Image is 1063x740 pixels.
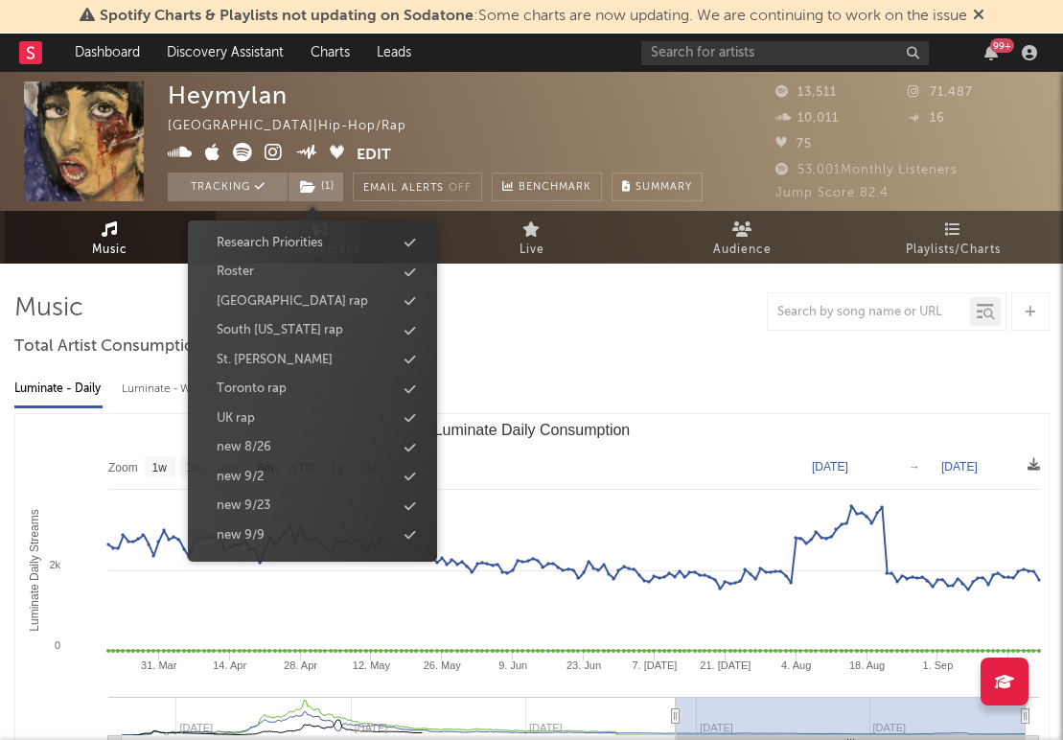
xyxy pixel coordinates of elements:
[635,182,692,193] span: Summary
[353,173,482,201] button: Email AlertsOff
[973,9,984,24] span: Dismiss
[984,45,998,60] button: 99+
[990,38,1014,53] div: 99 +
[775,138,812,150] span: 75
[941,460,978,474] text: [DATE]
[288,173,344,201] span: ( 1 )
[217,409,255,428] div: UK rap
[520,239,544,262] span: Live
[61,34,153,72] a: Dashboard
[284,659,317,671] text: 28. Apr
[775,187,889,199] span: Jump Score: 82.4
[168,81,288,109] div: Heymylan
[100,9,474,24] span: Spotify Charts & Playlists not updating on Sodatone
[906,239,1001,262] span: Playlists/Charts
[213,659,246,671] text: 14. Apr
[153,34,297,72] a: Discovery Assistant
[433,422,630,438] text: Luminate Daily Consumption
[14,373,103,405] div: Luminate - Daily
[297,34,363,72] a: Charts
[217,438,271,457] div: new 8/26
[768,305,970,320] input: Search by song name or URL
[775,86,837,99] span: 13,511
[122,373,222,405] div: Luminate - Weekly
[141,659,177,671] text: 31. Mar
[217,351,333,370] div: St. [PERSON_NAME]
[775,164,958,176] span: 53,001 Monthly Listeners
[100,9,967,24] span: : Some charts are now updating. We are continuing to work on the issue
[217,526,265,545] div: new 9/9
[49,559,60,570] text: 2k
[641,41,929,65] input: Search for artists
[427,211,637,264] a: Live
[363,34,425,72] a: Leads
[54,639,59,651] text: 0
[5,211,216,264] a: Music
[848,659,884,671] text: 18. Aug
[14,335,204,358] span: Total Artist Consumption
[713,239,772,262] span: Audience
[566,659,601,671] text: 23. Jun
[27,509,40,631] text: Luminate Daily Streams
[217,292,368,312] div: [GEOGRAPHIC_DATA] rap
[781,659,811,671] text: 4. Aug
[908,86,973,99] span: 71,487
[217,321,343,340] div: South [US_STATE] rap
[812,460,848,474] text: [DATE]
[498,659,527,671] text: 9. Jun
[519,176,591,199] span: Benchmark
[700,659,751,671] text: 21. [DATE]
[632,659,677,671] text: 7. [DATE]
[352,659,390,671] text: 12. May
[217,234,323,253] div: Research Priorities
[637,211,848,264] a: Audience
[289,173,343,201] button: (1)
[168,173,288,201] button: Tracking
[217,380,287,399] div: Toronto rap
[108,461,138,474] text: Zoom
[217,263,254,282] div: Roster
[357,143,391,167] button: Edit
[423,659,461,671] text: 26. May
[151,461,167,474] text: 1w
[168,115,428,138] div: [GEOGRAPHIC_DATA] | Hip-Hop/Rap
[217,497,270,516] div: new 9/23
[775,112,839,125] span: 10,011
[922,659,953,671] text: 1. Sep
[908,112,945,125] span: 16
[909,460,920,474] text: →
[92,239,127,262] span: Music
[848,211,1059,264] a: Playlists/Charts
[492,173,602,201] a: Benchmark
[217,468,264,487] div: new 9/2
[612,173,703,201] button: Summary
[186,461,202,474] text: 1m
[216,211,427,264] a: Engagement
[449,183,472,194] em: Off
